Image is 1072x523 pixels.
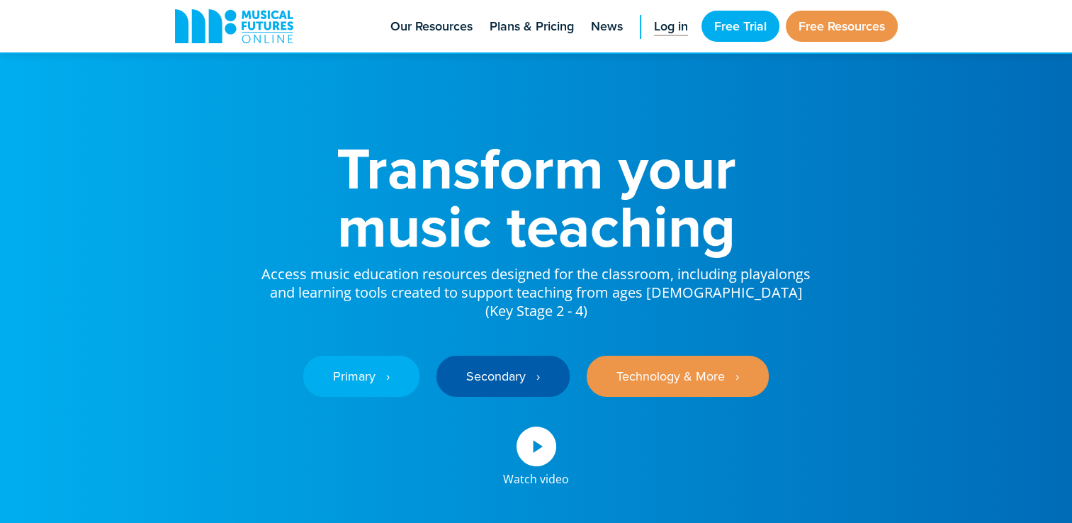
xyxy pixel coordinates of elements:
[701,11,779,42] a: Free Trial
[786,11,898,42] a: Free Resources
[260,139,813,255] h1: Transform your music teaching
[436,356,570,397] a: Secondary ‎‏‏‎ ‎ ›
[591,17,623,36] span: News
[303,356,419,397] a: Primary ‎‏‏‎ ‎ ›
[490,17,574,36] span: Plans & Pricing
[503,466,569,485] div: Watch video
[587,356,769,397] a: Technology & More ‎‏‏‎ ‎ ›
[654,17,688,36] span: Log in
[390,17,473,36] span: Our Resources
[260,255,813,320] p: Access music education resources designed for the classroom, including playalongs and learning to...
